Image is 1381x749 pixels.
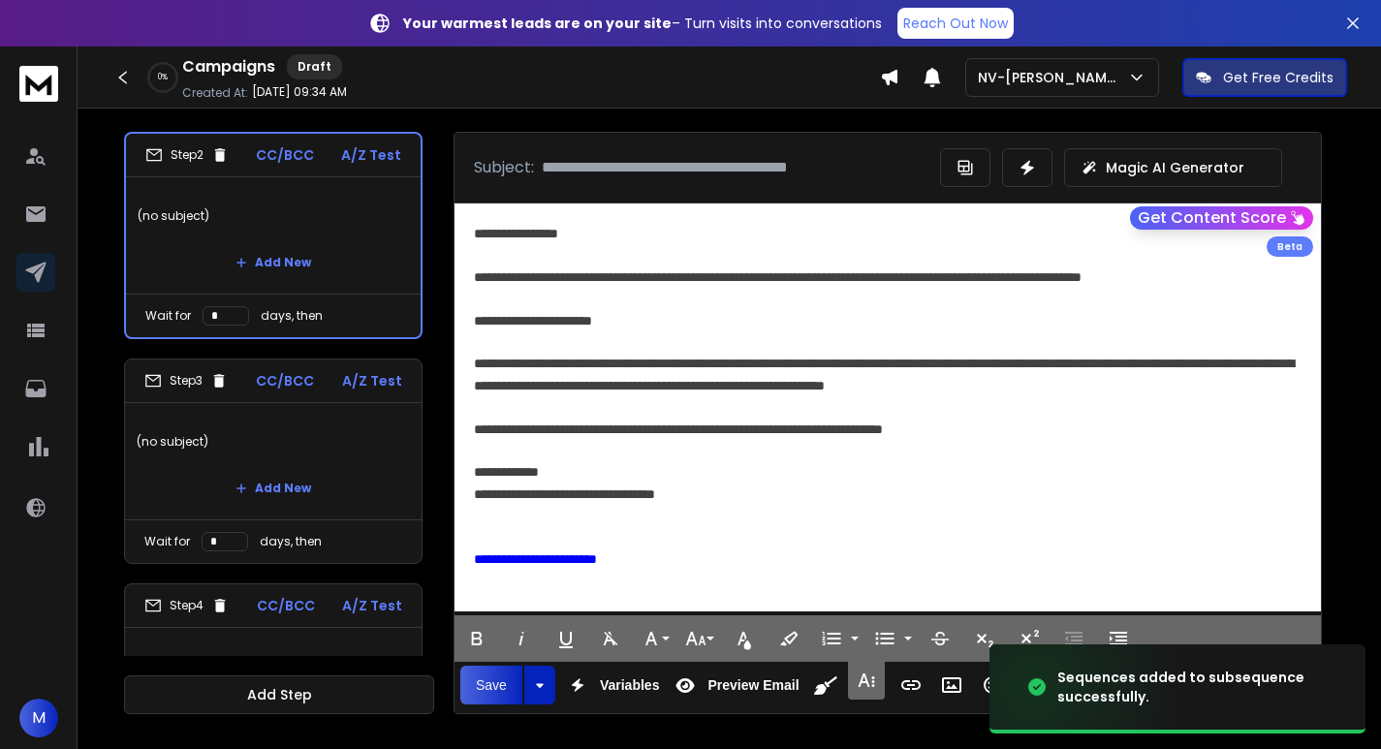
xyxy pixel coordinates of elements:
p: CC/BCC [256,145,314,165]
h1: Campaigns [182,55,275,78]
p: days, then [260,534,322,549]
button: Superscript [1011,619,1048,658]
button: Increase Indent (Ctrl+]) [1100,619,1137,658]
button: Save [460,666,522,704]
p: 0 % [158,72,168,83]
div: Step 2 [145,146,229,164]
div: Draft [287,54,342,79]
p: Wait for [144,534,190,549]
p: – Turn visits into conversations [403,14,882,33]
button: Add New [220,469,327,508]
p: days, then [261,308,323,324]
button: Insert Image (Ctrl+P) [933,666,970,704]
a: Reach Out Now [897,8,1014,39]
button: Add Step [124,675,434,714]
div: Beta [1267,236,1313,257]
p: CC/BCC [256,371,314,390]
p: Created At: [182,85,248,101]
button: Subscript [966,619,1003,658]
li: Step3CC/BCCA/Z Test(no subject)Add NewWait fordays, then [124,359,423,564]
p: Reach Out Now [903,14,1008,33]
img: image [989,630,1183,745]
button: Variables [559,666,664,704]
button: Bold (Ctrl+B) [458,619,495,658]
button: M [19,699,58,737]
li: Step2CC/BCCA/Z Test(no subject)Add NewWait fordays, then [124,132,423,339]
span: Preview Email [704,677,802,694]
p: A/Z Test [342,596,402,615]
button: Unordered List [900,619,916,658]
div: Step 3 [144,372,228,390]
p: (no subject) [138,189,409,243]
strong: Your warmest leads are on your site [403,14,672,33]
p: Get Free Credits [1223,68,1334,87]
button: Decrease Indent (Ctrl+[) [1055,619,1092,658]
button: Add New [220,243,327,282]
button: Magic AI Generator [1064,148,1282,187]
p: A/Z Test [341,145,401,165]
p: A/Z Test [342,371,402,390]
p: NV-[PERSON_NAME] [978,68,1127,87]
p: [DATE] 09:34 AM [252,84,347,100]
p: Wait for [145,308,191,324]
button: Get Free Credits [1182,58,1347,97]
div: Step 4 [144,597,229,614]
p: (no subject) [137,640,410,694]
div: Sequences added to subsequence successfully. [1057,668,1342,706]
p: (no subject) [137,415,410,469]
p: Magic AI Generator [1106,158,1244,177]
img: logo [19,66,58,102]
p: Subject: [474,156,534,179]
p: CC/BCC [257,596,315,615]
span: Variables [596,677,664,694]
button: Preview Email [667,666,802,704]
button: Get Content Score [1130,206,1313,230]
